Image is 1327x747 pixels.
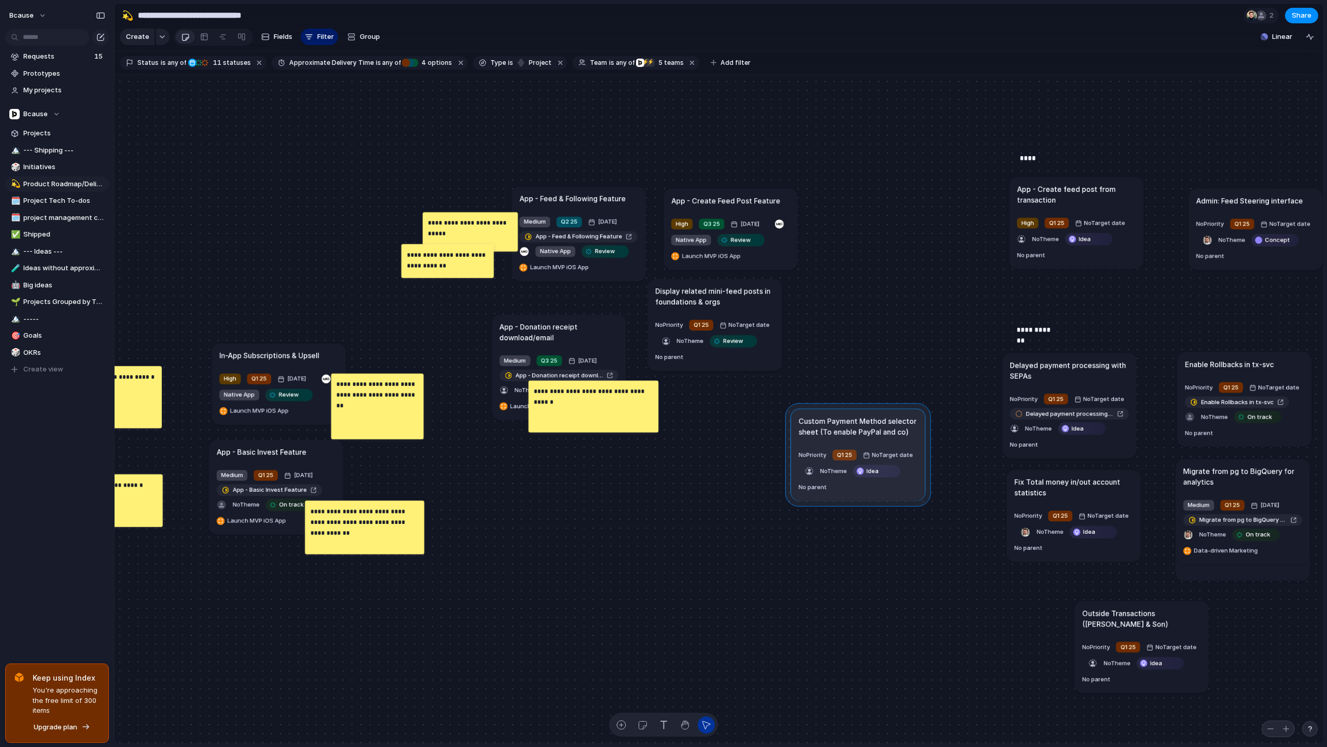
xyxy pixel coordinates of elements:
[23,213,105,223] span: project management checks
[1076,509,1131,523] button: NoTarget date
[590,58,607,67] span: Team
[1247,412,1272,421] span: On track
[1246,530,1270,539] span: On track
[1181,544,1260,558] button: Data-driven Marketing
[1183,380,1215,395] button: NoPriority
[224,391,255,399] span: Native App
[215,514,288,528] button: Launch MVP iOS App
[23,263,105,273] span: Ideas without approximate delivery
[279,500,303,509] span: On track
[11,212,18,224] div: 🗓️
[1228,217,1257,231] button: Q1 25
[258,471,273,480] span: Q1 25
[23,179,105,189] span: Product Roadmap/Delivery Pipeline
[641,59,650,67] div: ⚡
[5,362,109,377] button: Create view
[360,32,380,42] span: Group
[1194,217,1226,231] button: NoPriority
[1049,218,1064,227] span: Q1 25
[9,229,20,240] button: ✅
[1201,413,1228,420] span: No Theme
[23,246,105,257] span: --- Ideas ---
[1285,8,1318,23] button: Share
[23,229,105,240] span: Shipped
[1014,544,1042,551] span: No parent
[1258,383,1299,392] span: No Target date
[1196,195,1303,206] h1: Admin: Feed Steering interface
[576,355,600,366] span: [DATE]
[500,369,618,381] a: App - Donation receipt download/email
[23,314,105,324] span: -----
[282,468,318,482] button: [DATE]
[257,29,297,45] button: Fields
[1021,218,1034,227] span: High
[5,193,109,209] div: 🗓️Project Tech To-dos
[418,59,428,66] span: 4
[5,311,109,327] a: 🏔️-----
[1026,409,1113,418] span: Delayed payment processing with SEPAs
[5,260,109,276] a: 🧪Ideas without approximate delivery
[655,58,684,67] span: teams
[1072,392,1126,406] button: NoTarget date
[1008,437,1040,452] button: No parent
[230,407,289,416] span: Launch MVP iOS App
[504,356,526,365] span: Medium
[1032,235,1059,242] span: No Theme
[1101,656,1132,670] button: NoTheme
[342,29,385,45] button: Group
[540,247,571,256] span: Native App
[5,345,109,361] div: 🎲OKRs
[5,143,109,158] div: 🏔️--- Shipping ---
[233,486,307,494] span: App - Basic Invest Feature
[517,260,591,275] button: Launch MVP iOS App
[9,280,20,290] button: 🤖
[513,383,544,397] button: NoTheme
[1025,424,1052,432] span: No Theme
[23,162,105,172] span: Initiatives
[1080,672,1112,686] button: No parent
[23,364,63,375] span: Create view
[9,162,20,172] button: 🎲
[1114,640,1142,654] button: Q1 25
[1223,383,1238,392] span: Q1 25
[5,66,109,81] a: Prototypes
[5,294,109,310] a: 🌱Projects Grouped by Theme
[23,297,105,307] span: Projects Grouped by Theme
[224,375,236,383] span: High
[704,56,757,70] button: Add filter
[1030,232,1061,246] button: NoTheme
[1196,220,1224,227] span: No Priority
[217,371,243,386] button: High
[728,321,769,329] span: No Target date
[1199,531,1226,538] span: No Theme
[5,328,109,343] div: 🎯Goals
[1197,528,1228,542] button: NoTheme
[1185,429,1213,436] span: No parent
[674,334,705,349] button: NoTheme
[5,159,109,175] div: 🎲Initiatives
[609,58,614,67] span: is
[1217,380,1245,395] button: Q1 25
[566,353,602,368] button: [DATE]
[1196,252,1224,259] span: No parent
[506,57,515,68] button: is
[730,236,751,244] span: Review
[23,85,105,95] span: My projects
[23,348,105,358] span: OKRs
[34,722,77,732] span: Upgrade plan
[675,219,688,228] span: High
[1015,248,1048,262] button: No parent
[1008,392,1040,406] button: NoPriority
[1073,216,1127,230] button: NoTarget date
[5,126,109,141] a: Projects
[524,217,546,226] span: Medium
[497,353,532,368] button: Medium
[292,470,316,480] span: [DATE]
[1248,498,1284,513] button: [DATE]
[1083,528,1095,536] span: Idea
[1194,249,1226,264] button: No parent
[1079,234,1091,243] span: Idea
[11,178,18,190] div: 💫
[1235,219,1250,228] span: Q1 25
[11,229,18,241] div: ✅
